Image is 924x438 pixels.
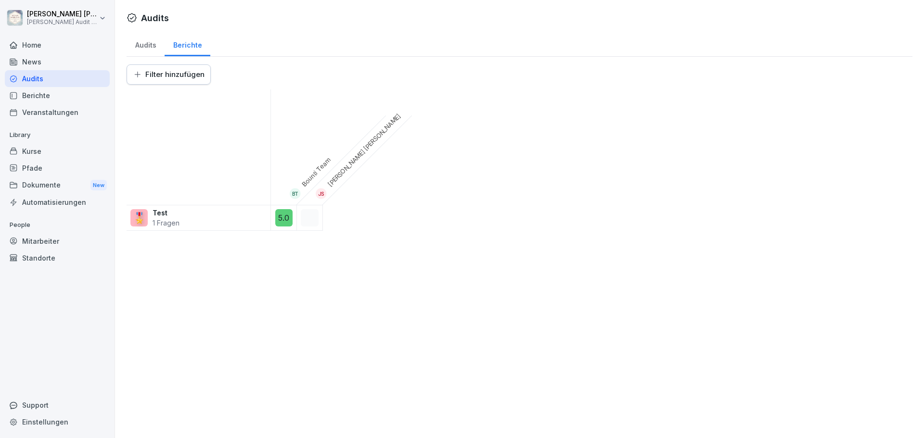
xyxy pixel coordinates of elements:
[5,37,110,53] a: Home
[5,53,110,70] a: News
[5,176,110,194] div: Dokumente
[130,209,148,226] div: 🎖️
[5,194,110,211] a: Automatisierungen
[5,176,110,194] a: DokumenteNew
[5,143,110,160] a: Kurse
[127,32,165,56] a: Audits
[127,65,210,84] button: Filter hinzufügen
[27,10,97,18] p: [PERSON_NAME] [PERSON_NAME]
[5,70,110,87] a: Audits
[90,180,107,191] div: New
[153,208,180,218] p: Test
[141,12,169,25] h1: Audits
[133,70,205,79] div: Filter hinzufügen
[5,160,110,176] a: Pfade
[5,127,110,143] p: Library
[316,188,326,199] div: JS
[271,103,386,218] div: Bounti Team
[5,250,110,266] a: Standorte
[5,87,110,104] a: Berichte
[5,233,110,250] a: Mitarbeiter
[5,397,110,413] div: Support
[27,19,97,25] p: [PERSON_NAME] Audit Testzugang
[165,32,210,56] a: Berichte
[290,188,300,199] div: BT
[5,217,110,233] p: People
[5,413,110,430] a: Einstellungen
[153,218,180,228] p: 1 Fragen
[5,104,110,121] a: Veranstaltungen
[297,103,412,218] div: [PERSON_NAME] [PERSON_NAME]
[275,209,293,226] div: 5.0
